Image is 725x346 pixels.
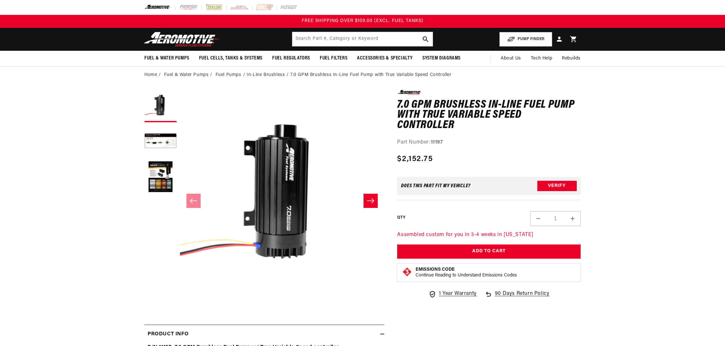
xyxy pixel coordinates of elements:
button: Add to Cart [397,244,581,259]
span: Fuel Cells, Tanks & Systems [199,55,262,62]
strong: 11197 [431,140,443,145]
summary: Product Info [144,325,384,344]
span: 90 Days Return Policy [495,290,550,305]
span: Fuel & Water Pumps [144,55,189,62]
label: QTY [397,215,405,221]
img: Aeromotive [142,32,223,47]
img: Emissions code [402,267,412,277]
summary: Accessories & Specialty [352,51,418,66]
summary: Fuel Regulators [267,51,315,66]
span: Fuel Filters [320,55,347,62]
nav: breadcrumbs [144,71,581,79]
span: Tech Help [531,55,552,62]
div: Does This part fit My vehicle? [401,183,471,189]
span: Rebuilds [562,55,581,62]
h1: 7.0 GPM Brushless In-Line Fuel Pump with True Variable Speed Controller [397,100,581,131]
button: Emissions CodeContinue Reading to Understand Emissions Codes [416,267,517,278]
span: About Us [501,56,521,61]
p: Continue Reading to Understand Emissions Codes [416,273,517,278]
span: System Diagrams [422,55,461,62]
a: 1 Year Warranty [429,290,477,298]
a: About Us [496,51,526,66]
a: Fuel & Water Pumps [164,71,209,79]
button: PUMP FINDER [499,32,552,47]
summary: Rebuilds [557,51,586,66]
input: Search by Part Number, Category or Keyword [292,32,433,46]
a: Home [144,71,157,79]
span: Accessories & Specialty [357,55,413,62]
button: Load image 1 in gallery view [144,90,177,122]
button: Load image 3 in gallery view [144,161,177,193]
span: 1 Year Warranty [439,290,477,298]
button: Load image 2 in gallery view [144,125,177,158]
media-gallery: Gallery Viewer [144,90,384,311]
button: Slide left [186,194,201,208]
li: 7.0 GPM Brushless In-Line Fuel Pump with True Variable Speed Controller [290,71,452,79]
li: In-Line Brushless [247,71,290,79]
h2: Product Info [148,330,188,339]
summary: System Diagrams [418,51,465,66]
summary: Fuel & Water Pumps [139,51,194,66]
span: $2,152.75 [397,153,433,165]
button: Slide right [363,194,378,208]
a: 90 Days Return Policy [485,290,550,305]
p: Assembled custom for you in 3-4 weeks in [US_STATE] [397,231,581,239]
div: Part Number: [397,138,581,147]
strong: Emissions Code [416,267,455,272]
summary: Tech Help [526,51,557,66]
span: Fuel Regulators [272,55,310,62]
a: Fuel Pumps [216,71,241,79]
span: FREE SHIPPING OVER $109.00 (EXCL. FUEL TANKS) [302,18,423,23]
summary: Fuel Cells, Tanks & Systems [194,51,267,66]
summary: Fuel Filters [315,51,352,66]
button: search button [418,32,433,46]
button: Verify [537,181,577,191]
